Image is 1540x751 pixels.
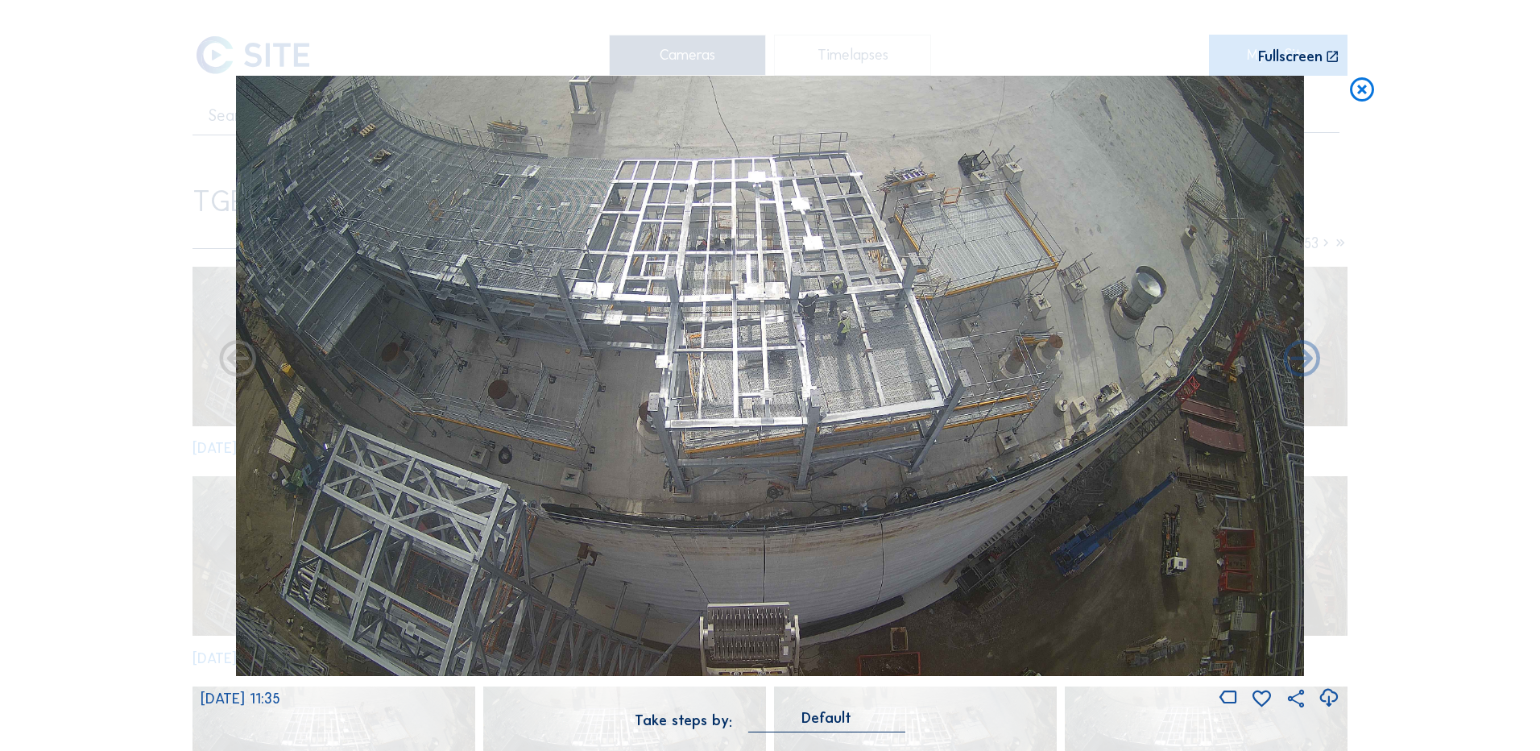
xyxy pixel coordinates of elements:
span: [DATE] 11:35 [201,690,280,707]
i: Forward [216,338,260,383]
div: Default [748,711,905,732]
img: Image [236,76,1304,677]
div: Fullscreen [1258,49,1323,64]
i: Back [1280,338,1324,383]
div: Take steps by: [635,713,732,728]
div: Default [801,711,851,725]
